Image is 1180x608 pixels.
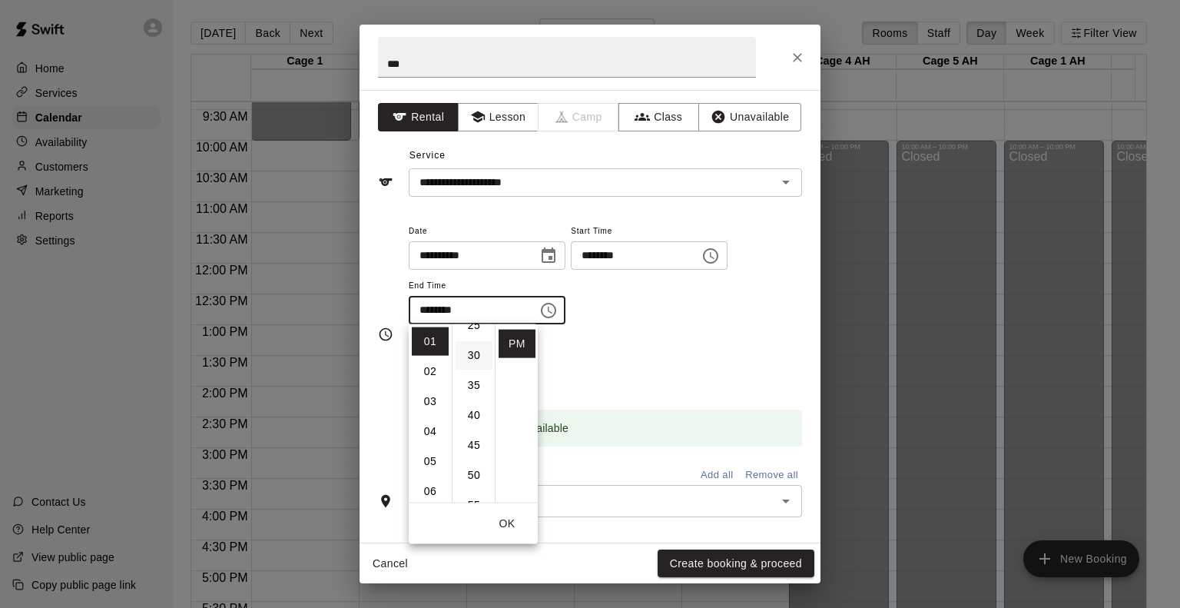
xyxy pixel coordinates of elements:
li: PM [499,330,535,358]
li: 30 minutes [456,341,492,370]
ul: Select hours [409,324,452,503]
ul: Select meridiem [495,324,538,503]
svg: Rooms [378,493,393,509]
button: Open [775,171,797,193]
button: Rental [378,103,459,131]
button: OK [482,510,532,538]
li: 1 hours [412,327,449,356]
button: Add all [692,463,741,487]
li: 5 hours [412,447,449,476]
button: Choose date, selected date is Aug 17, 2025 [533,241,564,271]
span: Start Time [571,221,728,242]
li: 40 minutes [456,401,492,430]
button: Unavailable [698,103,801,131]
button: Cancel [366,550,415,578]
button: Choose time, selected time is 1:15 PM [533,295,564,326]
button: Open [775,490,797,512]
li: 2 hours [412,357,449,386]
li: 45 minutes [456,431,492,460]
button: Close [784,44,811,71]
li: 12 hours [412,297,449,326]
span: Date [409,221,565,242]
svg: Service [378,174,393,190]
button: Create booking & proceed [658,550,814,578]
li: 25 minutes [456,311,492,340]
button: Remove all [741,463,802,487]
svg: Timing [378,327,393,342]
li: AM [499,300,535,328]
button: Class [618,103,699,131]
span: Notes [409,530,802,554]
li: 50 minutes [456,461,492,490]
li: 4 hours [412,417,449,446]
li: 55 minutes [456,491,492,520]
li: 6 hours [412,477,449,506]
ul: Select minutes [452,324,495,503]
span: End Time [409,276,565,297]
button: Choose time, selected time is 12:00 PM [695,241,726,271]
span: Service [409,150,446,161]
li: 3 hours [412,387,449,416]
span: Camps can only be created in the Services page [539,103,619,131]
button: Lesson [458,103,539,131]
li: 35 minutes [456,371,492,400]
